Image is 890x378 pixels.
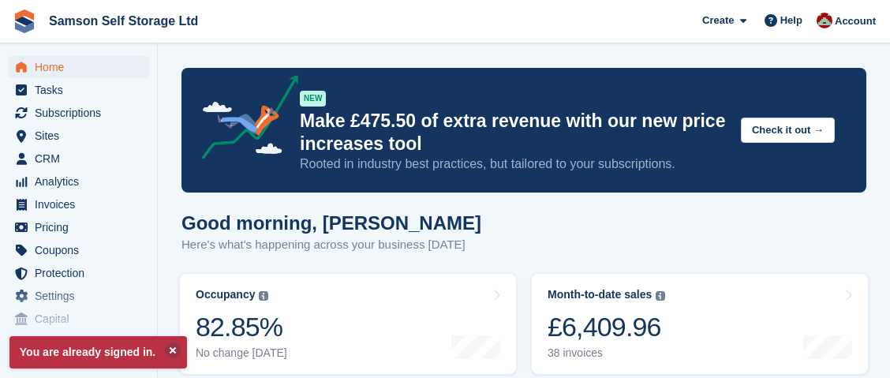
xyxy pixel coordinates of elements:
[8,262,149,284] a: menu
[43,8,204,34] a: Samson Self Storage Ltd
[817,13,832,28] img: Ian
[780,13,802,28] span: Help
[9,336,187,369] p: You are already signed in.
[741,118,835,144] button: Check it out →
[196,288,255,301] div: Occupancy
[300,155,728,173] p: Rooted in industry best practices, but tailored to your subscriptions.
[8,239,149,261] a: menu
[35,148,129,170] span: CRM
[13,9,36,33] img: stora-icon-8386f47178a22dfd0bd8f6a31ec36ba5ce8667c1dd55bd0f319d3a0aa187defe.svg
[181,236,481,254] p: Here's what's happening across your business [DATE]
[8,56,149,78] a: menu
[35,262,129,284] span: Protection
[35,308,129,330] span: Capital
[35,56,129,78] span: Home
[548,311,665,343] div: £6,409.96
[35,216,129,238] span: Pricing
[35,79,129,101] span: Tasks
[8,170,149,193] a: menu
[656,291,665,301] img: icon-info-grey-7440780725fd019a000dd9b08b2336e03edf1995a4989e88bcd33f0948082b44.svg
[196,311,287,343] div: 82.85%
[196,346,287,360] div: No change [DATE]
[35,285,129,307] span: Settings
[8,148,149,170] a: menu
[548,288,652,301] div: Month-to-date sales
[8,193,149,215] a: menu
[35,125,129,147] span: Sites
[702,13,734,28] span: Create
[8,102,149,124] a: menu
[35,102,129,124] span: Subscriptions
[8,308,149,330] a: menu
[548,346,665,360] div: 38 invoices
[300,110,728,155] p: Make £475.50 of extra revenue with our new price increases tool
[35,239,129,261] span: Coupons
[8,216,149,238] a: menu
[835,13,876,29] span: Account
[259,291,268,301] img: icon-info-grey-7440780725fd019a000dd9b08b2336e03edf1995a4989e88bcd33f0948082b44.svg
[189,75,299,165] img: price-adjustments-announcement-icon-8257ccfd72463d97f412b2fc003d46551f7dbcb40ab6d574587a9cd5c0d94...
[8,79,149,101] a: menu
[180,274,516,374] a: Occupancy 82.85% No change [DATE]
[8,285,149,307] a: menu
[532,274,868,374] a: Month-to-date sales £6,409.96 38 invoices
[181,212,481,234] h1: Good morning, [PERSON_NAME]
[35,170,129,193] span: Analytics
[8,125,149,147] a: menu
[35,193,129,215] span: Invoices
[300,91,326,107] div: NEW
